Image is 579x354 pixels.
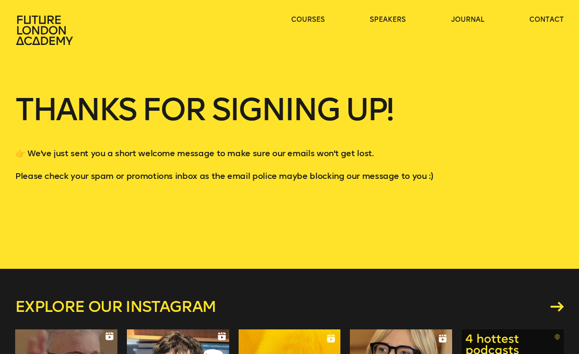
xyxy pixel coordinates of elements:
h1: Thanks for signing up! [15,95,564,148]
a: courses [291,15,325,25]
p: 👉 We've just sent you a short welcome message to make sure our emails won't get lost. [15,148,564,159]
a: contact [529,15,564,25]
a: Explore our instagram [15,299,564,314]
a: speakers [370,15,406,25]
a: journal [451,15,484,25]
p: Please check your spam or promotions inbox as the email police maybe blocking our message to you :)‌ [15,170,564,193]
